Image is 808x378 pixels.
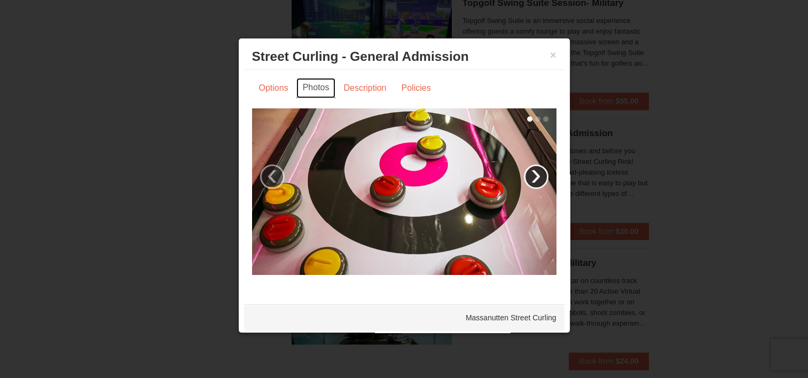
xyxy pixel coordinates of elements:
[296,78,336,98] a: Photos
[252,108,556,275] img: 15390471-88-44377514.jpg
[260,164,285,189] a: ‹
[244,304,564,331] div: Massanutten Street Curling
[524,164,548,189] a: ›
[252,49,556,65] h3: Street Curling - General Admission
[394,78,437,98] a: Policies
[550,50,556,60] button: ×
[252,78,295,98] a: Options
[336,78,393,98] a: Description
